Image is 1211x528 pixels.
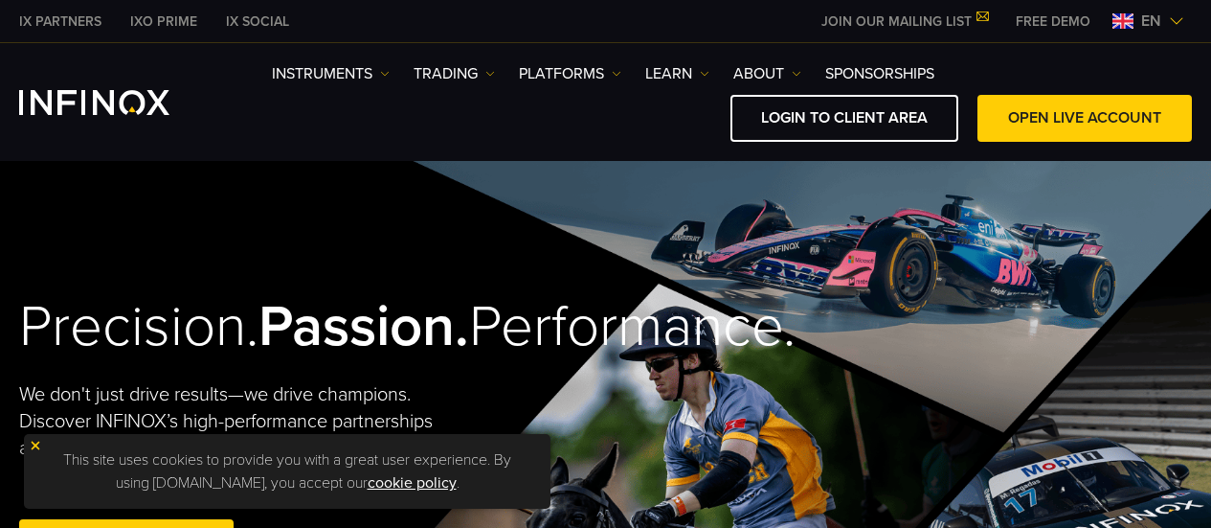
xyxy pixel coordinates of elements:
a: TRADING [414,62,495,85]
h2: Precision. Performance. [19,292,547,362]
a: INFINOX [116,11,212,32]
span: en [1133,10,1169,33]
p: This site uses cookies to provide you with a great user experience. By using [DOMAIN_NAME], you a... [34,444,541,499]
a: Instruments [272,62,390,85]
a: ABOUT [733,62,801,85]
a: OPEN LIVE ACCOUNT [977,95,1192,142]
a: INFINOX MENU [1001,11,1105,32]
a: Learn [645,62,709,85]
a: cookie policy [368,473,457,493]
a: SPONSORSHIPS [825,62,934,85]
strong: Passion. [258,292,469,361]
img: yellow close icon [29,439,42,452]
a: INFINOX [212,11,303,32]
p: We don't just drive results—we drive champions. Discover INFINOX’s high-performance partnerships ... [19,381,441,462]
a: INFINOX [5,11,116,32]
a: PLATFORMS [519,62,621,85]
a: INFINOX Logo [19,90,214,115]
a: JOIN OUR MAILING LIST [807,13,1001,30]
a: LOGIN TO CLIENT AREA [730,95,958,142]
